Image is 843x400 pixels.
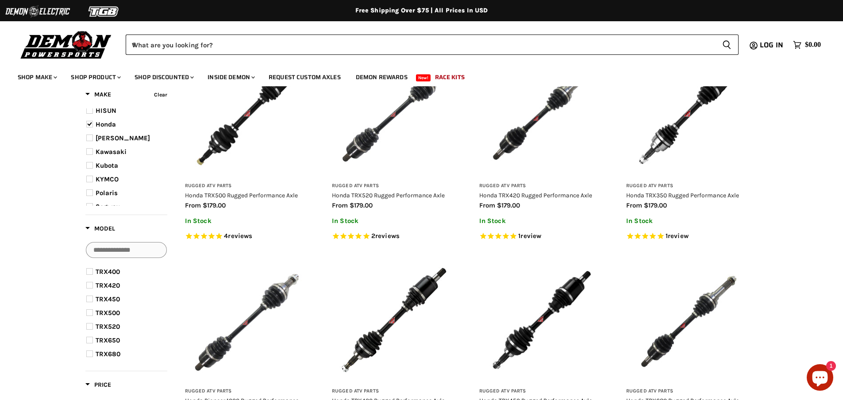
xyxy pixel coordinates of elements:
[203,201,226,209] span: $179.00
[185,388,310,395] h3: Rugged ATV Parts
[96,175,119,183] span: KYMCO
[85,91,111,98] span: Make
[152,90,167,102] button: Clear filter by Make
[497,201,520,209] span: $179.00
[626,232,751,241] span: Rated 5.0 out of 5 stars 1 reviews
[804,364,836,393] inbox-online-store-chat: Shopify online store chat
[185,232,310,241] span: Rated 5.0 out of 5 stars 4 reviews
[185,183,310,189] h3: Rugged ATV Parts
[479,388,604,395] h3: Rugged ATV Parts
[96,162,118,169] span: Kubota
[96,203,120,211] span: Segway
[96,107,116,115] span: HISUN
[85,381,111,388] span: Price
[332,51,457,177] img: Honda TRX520 Rugged Performance Axle
[332,388,457,395] h3: Rugged ATV Parts
[332,192,445,199] a: Honda TRX520 Rugged Performance Axle
[262,68,347,86] a: Request Custom Axles
[126,35,739,55] form: Product
[416,74,431,81] span: New!
[86,242,167,258] input: Search Options
[805,41,821,49] span: $0.00
[644,201,667,209] span: $179.00
[350,201,373,209] span: $179.00
[332,201,348,209] span: from
[96,336,120,344] span: TRX650
[371,232,400,240] span: 2 reviews
[224,232,252,240] span: 4 reviews
[789,38,825,51] a: $0.00
[85,224,115,235] button: Filter by Model
[479,217,604,225] p: In Stock
[668,232,689,240] span: review
[349,68,414,86] a: Demon Rewards
[520,232,541,240] span: review
[479,183,604,189] h3: Rugged ATV Parts
[201,68,260,86] a: Inside Demon
[96,148,127,156] span: Kawasaki
[96,281,120,289] span: TRX420
[375,232,400,240] span: reviews
[479,232,604,241] span: Rated 5.0 out of 5 stars 1 reviews
[18,29,115,60] img: Demon Powersports
[666,232,689,240] span: 1 reviews
[332,232,457,241] span: Rated 5.0 out of 5 stars 2 reviews
[479,201,495,209] span: from
[85,90,111,101] button: Filter by Make
[626,201,642,209] span: from
[64,68,126,86] a: Shop Product
[756,41,789,49] a: Log in
[479,192,592,199] a: Honda TRX420 Rugged Performance Axle
[96,134,150,142] span: [PERSON_NAME]
[185,217,310,225] p: In Stock
[518,232,541,240] span: 1 reviews
[68,7,776,15] div: Free Shipping Over $75 | All Prices In USD
[185,257,310,382] img: Honda Pioneer 1000 Rugged Performance Axle
[760,39,783,50] span: Log in
[332,257,457,382] img: Honda TRX400 Rugged Performance Axle
[4,3,71,20] img: Demon Electric Logo 2
[96,268,120,276] span: TRX400
[626,388,751,395] h3: Rugged ATV Parts
[185,201,201,209] span: from
[715,35,739,55] button: Search
[228,232,252,240] span: reviews
[11,65,819,86] ul: Main menu
[128,68,199,86] a: Shop Discounted
[332,183,457,189] h3: Rugged ATV Parts
[96,295,120,303] span: TRX450
[96,309,120,317] span: TRX500
[479,257,604,382] img: Honda TRX450 Rugged Performance Axle
[96,323,120,331] span: TRX520
[185,192,298,199] a: Honda TRX500 Rugged Performance Axle
[126,35,715,55] input: When autocomplete results are available use up and down arrows to review and enter to select
[96,350,120,358] span: TRX680
[71,3,137,20] img: TGB Logo 2
[332,217,457,225] p: In Stock
[185,51,310,177] img: Honda TRX500 Rugged Performance Axle
[85,381,111,392] button: Filter by Price
[96,120,116,128] span: Honda
[428,68,471,86] a: Race Kits
[479,51,604,177] img: Honda TRX420 Rugged Performance Axle
[96,189,118,197] span: Polaris
[626,51,751,177] img: Honda TRX350 Rugged Performance Axle
[85,225,115,232] span: Model
[11,68,62,86] a: Shop Make
[626,183,751,189] h3: Rugged ATV Parts
[626,192,739,199] a: Honda TRX350 Rugged Performance Axle
[626,217,751,225] p: In Stock
[626,257,751,382] img: Honda TRX680 Rugged Performance Axle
